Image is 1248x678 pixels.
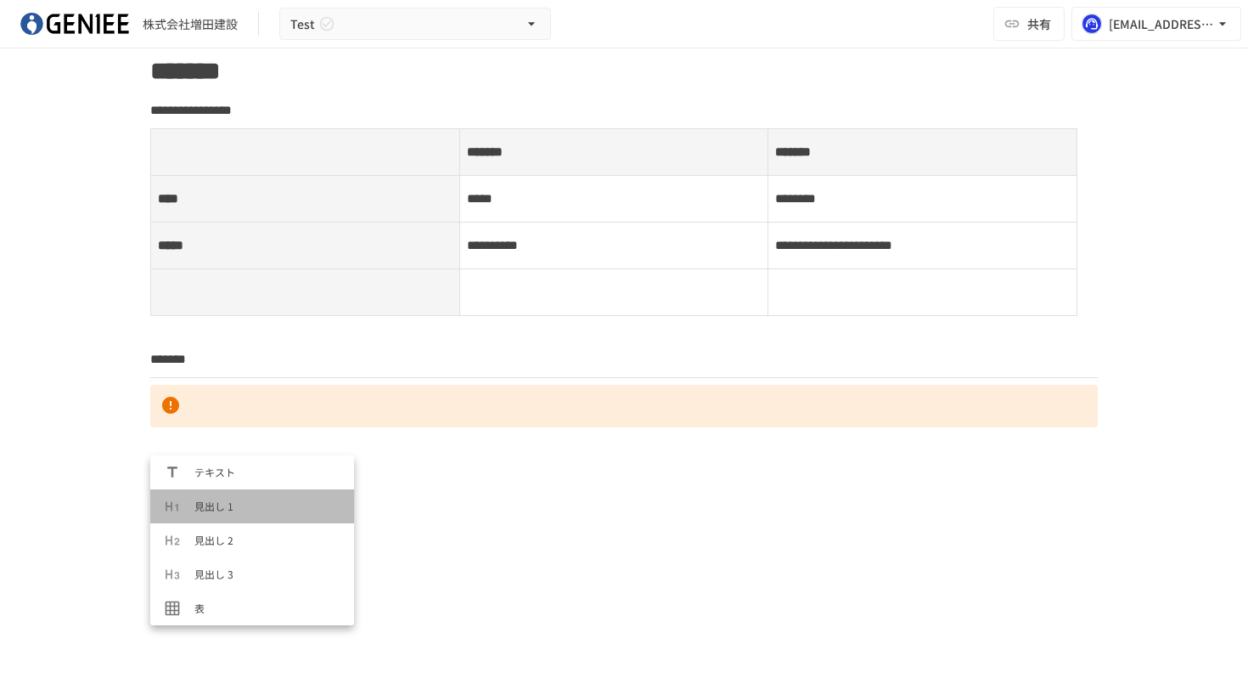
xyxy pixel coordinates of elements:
span: 見出し 1 [194,498,340,514]
button: 共有 [993,7,1065,41]
div: [EMAIL_ADDRESS][US_STATE][DOMAIN_NAME] [1109,14,1214,35]
span: 共有 [1027,14,1051,33]
img: mDIuM0aA4TOBKl0oB3pspz7XUBGXdoniCzRRINgIxkl [20,10,129,37]
span: 見出し 2 [194,532,340,548]
div: Typeahead menu [150,434,1098,456]
span: テキスト [194,464,340,480]
button: Test [279,8,551,41]
span: 見出し 3 [194,566,340,582]
span: Test [290,14,315,35]
span: 表 [194,600,340,616]
div: 株式会社増田建設 [143,15,238,33]
button: [EMAIL_ADDRESS][US_STATE][DOMAIN_NAME] [1071,7,1241,41]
